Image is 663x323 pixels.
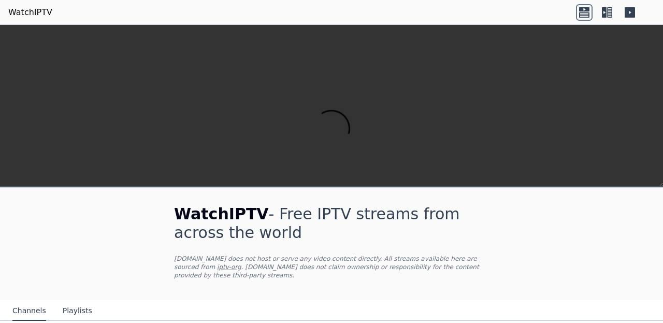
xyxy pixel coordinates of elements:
[174,205,489,242] h1: - Free IPTV streams from across the world
[174,205,269,223] span: WatchIPTV
[174,255,489,279] p: [DOMAIN_NAME] does not host or serve any video content directly. All streams available here are s...
[12,301,46,321] button: Channels
[63,301,92,321] button: Playlists
[8,6,52,19] a: WatchIPTV
[217,263,241,271] a: iptv-org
